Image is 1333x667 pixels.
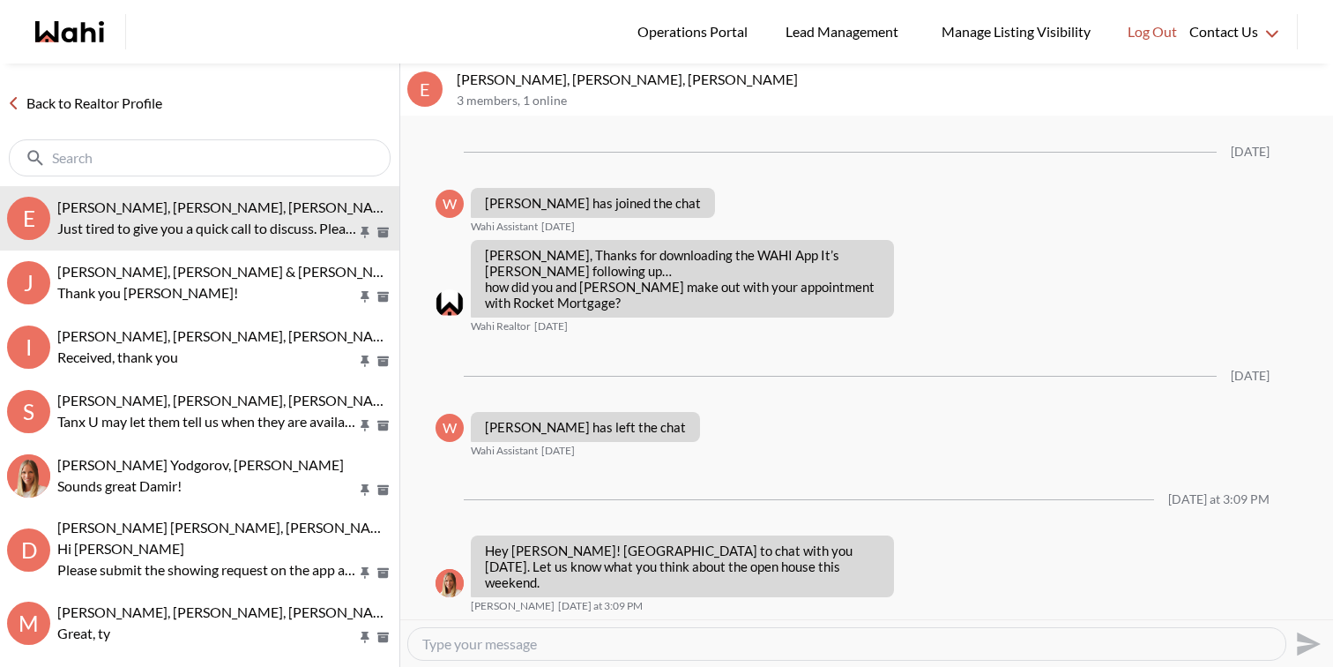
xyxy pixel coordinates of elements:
[436,190,464,218] div: W
[357,225,373,240] button: Pin
[485,247,880,311] p: [PERSON_NAME], Thanks for downloading the WAHI App It’s [PERSON_NAME] following up… how did you a...
[436,289,464,318] div: Wahi Realtor
[436,414,464,442] div: W
[471,220,538,234] span: Wahi Assistant
[485,419,686,435] p: [PERSON_NAME] has left the chat
[357,289,373,304] button: Pin
[436,569,464,597] img: M
[57,199,398,215] span: [PERSON_NAME], [PERSON_NAME], [PERSON_NAME]
[7,326,50,369] div: I
[471,599,555,613] span: [PERSON_NAME]
[57,519,396,536] span: [PERSON_NAME] [PERSON_NAME], [PERSON_NAME]
[35,21,104,42] a: Wahi homepage
[7,197,50,240] div: E
[57,538,357,559] p: Hi [PERSON_NAME]
[374,225,392,240] button: Archive
[558,599,643,613] time: 2025-09-11T19:09:54.047Z
[407,71,443,107] div: E
[7,261,50,304] div: J
[374,483,392,498] button: Archive
[786,20,905,43] span: Lead Management
[57,476,357,497] p: Sounds great Damir!
[7,390,50,433] div: S
[57,411,357,432] p: Tanx U may let them tell us when they are available since we are good any time 😊
[52,149,351,167] input: Search
[7,602,50,645] div: M
[357,483,373,498] button: Pin
[57,456,344,473] span: [PERSON_NAME] Yodgorov, [PERSON_NAME]
[485,543,880,590] p: Hey [PERSON_NAME]! [GEOGRAPHIC_DATA] to chat with you [DATE]. Let us know what you think about th...
[1128,20,1177,43] span: Log Out
[7,528,50,572] div: D
[7,454,50,498] div: Damir Yodgorov, Michelle
[1231,369,1270,384] div: [DATE]
[357,418,373,433] button: Pin
[57,263,524,280] span: [PERSON_NAME], [PERSON_NAME] & [PERSON_NAME], [PERSON_NAME]
[357,566,373,581] button: Pin
[374,566,392,581] button: Archive
[457,94,1326,109] p: 3 members , 1 online
[1286,624,1326,663] button: Send
[374,354,392,369] button: Archive
[436,289,464,318] img: W
[541,220,575,234] time: 2023-08-21T21:07:39.481Z
[57,347,357,368] p: Received, thank you
[436,569,464,597] div: Michelle Ryckman
[471,444,538,458] span: Wahi Assistant
[57,282,357,304] p: Thank you [PERSON_NAME]!
[374,630,392,645] button: Archive
[936,20,1096,43] span: Manage Listing Visibility
[457,71,1326,88] p: [PERSON_NAME], [PERSON_NAME], [PERSON_NAME]
[7,454,50,498] img: D
[357,354,373,369] button: Pin
[374,418,392,433] button: Archive
[422,635,1271,653] textarea: Type your message
[57,392,514,408] span: [PERSON_NAME], [PERSON_NAME], [PERSON_NAME], [PERSON_NAME]
[534,319,568,333] time: 2023-08-21T21:08:46.303Z
[57,623,357,644] p: Great, ty
[57,603,398,620] span: [PERSON_NAME], [PERSON_NAME], [PERSON_NAME]
[541,444,575,458] time: 2023-10-07T17:49:52.451Z
[485,195,701,211] p: [PERSON_NAME] has joined the chat
[471,319,531,333] span: Wahi Realtor
[57,218,357,239] p: Just tired to give you a quick call to discuss. Please send us a message here if you have any que...
[1231,145,1270,160] div: [DATE]
[374,289,392,304] button: Archive
[1168,492,1270,507] div: [DATE] at 3:09 PM
[57,559,357,581] p: Please submit the showing request on the app and we will work on it for you.
[357,630,373,645] button: Pin
[637,20,754,43] span: Operations Portal
[57,327,514,344] span: [PERSON_NAME], [PERSON_NAME], [PERSON_NAME], [PERSON_NAME]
